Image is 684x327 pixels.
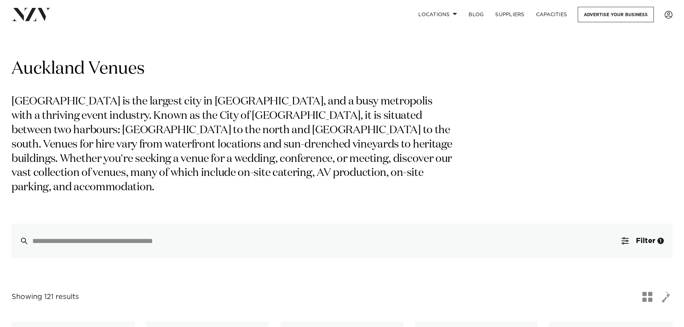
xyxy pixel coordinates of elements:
[530,7,573,22] a: Capacities
[413,7,463,22] a: Locations
[613,224,673,258] button: Filter1
[11,95,455,195] p: [GEOGRAPHIC_DATA] is the largest city in [GEOGRAPHIC_DATA], and a busy metropolis with a thriving...
[489,7,530,22] a: SUPPLIERS
[11,291,79,303] div: Showing 121 results
[578,7,654,22] a: Advertise your business
[11,58,673,80] h1: Auckland Venues
[657,238,664,244] div: 1
[11,8,51,21] img: nzv-logo.png
[463,7,489,22] a: BLOG
[636,237,655,244] span: Filter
